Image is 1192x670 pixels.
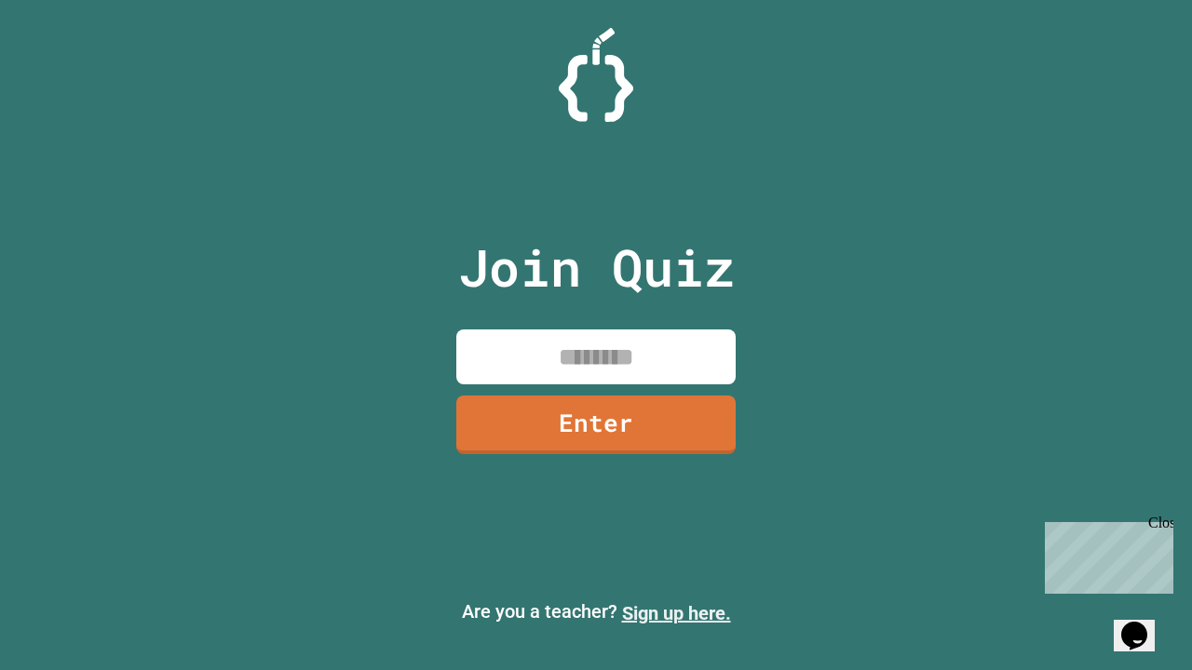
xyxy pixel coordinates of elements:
iframe: chat widget [1037,515,1173,594]
p: Are you a teacher? [15,597,1177,627]
a: Enter [456,395,736,454]
div: Chat with us now!Close [7,7,129,118]
img: Logo.svg [559,28,633,122]
p: Join Quiz [458,229,735,306]
a: Sign up here. [622,602,731,624]
iframe: chat widget [1114,596,1173,651]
